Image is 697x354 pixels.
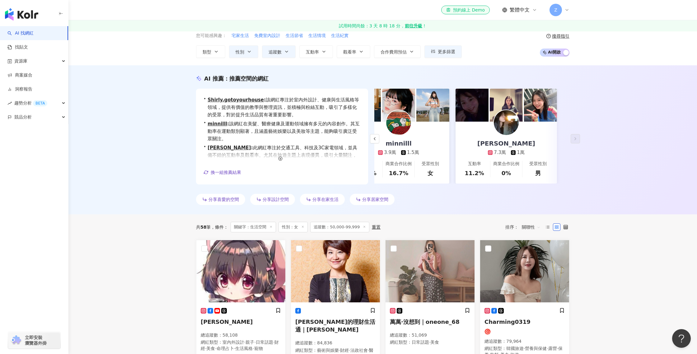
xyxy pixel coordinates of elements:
button: 更多篩選 [424,45,462,58]
div: BETA [33,100,47,106]
span: 露營 [548,346,557,351]
span: · [244,340,246,345]
span: · [524,346,525,351]
span: 趨勢分析 [14,96,47,110]
div: • [203,144,361,166]
span: · [254,340,255,345]
span: : [251,145,253,151]
button: 宅家生活 [231,32,249,39]
div: 受眾性別 [529,161,547,167]
img: post-image [382,89,415,122]
span: · [234,346,235,351]
div: 7.3萬 [494,149,506,156]
span: 分享在家生活 [312,197,339,202]
span: 58 [200,225,206,230]
div: 商業合作比例 [386,161,412,167]
button: 合作費用預估 [374,45,421,58]
button: 類型 [196,45,225,58]
a: minnilll [208,121,227,127]
p: 總追蹤數 ： 58,108 [201,332,281,338]
div: 搜尋指引 [552,34,569,39]
span: 資源庫 [14,54,27,68]
a: minnilll3.9萬1.5萬互動率5.62%商業合作比例16.7%受眾性別女 [348,122,449,184]
span: 關聯性 [522,222,540,232]
img: KOL Avatar [386,240,475,302]
img: post-image [524,89,557,122]
span: 宅家生活 [232,33,249,39]
div: 預約線上 Demo [446,7,485,13]
div: 排序： [505,222,544,232]
img: KOL Avatar [386,110,411,135]
span: 寵物 [254,346,263,351]
button: 性別 [229,45,258,58]
span: : [264,97,266,103]
span: 美食 [430,340,439,345]
span: 類型 [203,49,211,54]
button: 免費室內設計 [254,32,281,39]
p: 總追蹤數 ： 84,836 [295,340,376,346]
div: 1.5萬 [407,149,419,156]
img: KOL Avatar [494,110,519,135]
img: post-image [416,89,449,122]
span: : [227,121,229,127]
div: 共 筆 [196,225,211,230]
button: 生活節省 [285,32,303,39]
span: 萬萬·沒想到｜oneone_68 [390,319,460,325]
a: 洞察報告 [7,86,32,92]
span: 性別：女 [278,222,308,232]
span: 日常話題 [412,340,429,345]
span: 分享居家空間 [362,197,388,202]
div: 16.7% [389,169,408,177]
span: 生活風格 [235,346,253,351]
span: 該網紅專注於室內外設計、健康與生活風格等領域，提供有價值的教學與整理資訊，並積極與粉絲互動，吸引了多樣化的受眾，對於提升生活品質有著重要影響。 [208,96,361,119]
span: 免費室內設計 [254,33,280,39]
span: 追蹤數：50,000-99,999 [310,222,369,232]
button: 追蹤數 [262,45,296,58]
span: · [557,346,558,351]
span: · [429,340,430,345]
div: 互動率 [468,161,481,167]
button: 觀看率 [337,45,370,58]
span: 韓國旅遊 [506,346,524,351]
p: 網紅類型 ： [201,339,281,352]
img: chrome extension [10,335,22,345]
div: 商業合作比例 [493,161,519,167]
span: question-circle [546,34,551,38]
p: 網紅類型 ： [390,339,470,346]
span: 此網紅專注於交通工具、科技及3C家電領域，並具備不錯的互動率及觀看率。尤其在旅遊主題上表現優異，吸引大量關注，展現出高度的粉絲互動性，管理著多元化的內容，符合品牌曝光需求。 [208,144,361,166]
div: 0% [502,169,511,177]
span: 該網紅在美髮、醫療健康及運動領域擁有多元的內容創作。其互動率在運動類別顯著，且涵蓋藝術娛樂以及美妝等主題，能夠吸引廣泛受眾關注。 [208,120,361,142]
button: 互動率 [299,45,333,58]
span: 生活紀實 [331,33,348,39]
div: 重置 [372,225,381,230]
span: 生活情境 [308,33,326,39]
div: [PERSON_NAME] [471,139,541,148]
span: 合作費用預估 [381,49,407,54]
span: · [547,346,548,351]
span: 性別 [236,49,244,54]
img: logo [5,8,38,21]
span: 立即安裝 瀏覽器外掛 [25,335,47,346]
a: 預約線上 Demo [441,6,490,14]
div: 1萬 [517,149,525,156]
div: minnilll [379,139,418,148]
a: 商案媒合 [7,72,32,78]
span: · [205,346,206,351]
p: 總追蹤數 ： 79,964 [484,338,565,345]
span: 命理占卜 [217,346,234,351]
div: • [203,120,361,142]
span: 藝術與娛樂 [317,348,339,353]
span: rise [7,101,12,105]
span: 追蹤數 [269,49,282,54]
span: 生活節省 [286,33,303,39]
span: Charming0319 [484,319,531,325]
span: · [215,346,216,351]
div: 3.9萬 [384,149,396,156]
span: 更多篩選 [438,49,455,54]
span: 繁體中文 [510,7,530,13]
img: KOL Avatar [291,240,380,302]
a: 試用時間尚餘：3 天 8 時 18 分，前往升級！ [68,20,697,31]
span: · [339,348,340,353]
span: 換一組推薦結果 [211,170,241,175]
span: · [368,348,369,353]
